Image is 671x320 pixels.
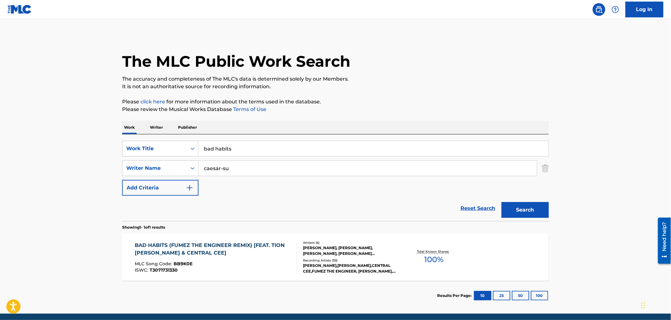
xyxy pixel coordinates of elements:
a: BAD HABITS (FUMEZ THE ENGINEER REMIX) [FEAT. TION [PERSON_NAME] & CENTRAL CEE]MLC Song Code:BB9K0... [122,233,549,281]
div: Recording Artists ( 38 ) [303,258,398,263]
div: [PERSON_NAME], [PERSON_NAME], [PERSON_NAME], [PERSON_NAME] [PERSON_NAME], [PERSON_NAME], [PERSON_... [303,245,398,256]
span: ISWC : [135,267,150,273]
div: Writer Name [126,164,183,172]
div: Writers ( 6 ) [303,240,398,245]
a: Log In [626,2,663,17]
img: help [612,6,619,13]
a: Terms of Use [232,106,266,112]
button: 100 [531,291,548,300]
p: The accuracy and completeness of The MLC's data is determined solely by our Members. [122,75,549,83]
span: MLC Song Code : [135,261,174,267]
p: Results Per Page: [437,293,473,298]
div: [PERSON_NAME],[PERSON_NAME],CENTRAL CEE,FUMEZ THE ENGINEER, [PERSON_NAME], [PERSON_NAME]|[PERSON_... [303,263,398,274]
img: MLC Logo [8,5,32,14]
img: search [595,6,603,13]
img: Delete Criterion [542,160,549,176]
span: BB9K0E [174,261,193,267]
p: Writer [148,121,165,134]
img: 9d2ae6d4665cec9f34b9.svg [186,184,193,192]
div: Work Title [126,145,183,152]
button: 25 [493,291,510,300]
span: T3071731330 [150,267,178,273]
a: click here [140,99,165,105]
a: Public Search [593,3,605,16]
p: Work [122,121,137,134]
button: 50 [512,291,529,300]
form: Search Form [122,141,549,221]
p: Please for more information about the terms used in the database. [122,98,549,106]
button: Search [502,202,549,218]
div: Drag [641,296,645,315]
h1: The MLC Public Work Search [122,52,350,71]
p: Total Known Shares: [417,249,451,254]
div: Help [609,3,622,16]
div: BAD HABITS (FUMEZ THE ENGINEER REMIX) [FEAT. TION [PERSON_NAME] & CENTRAL CEE] [135,242,292,257]
p: It is not an authoritative source for recording information. [122,83,549,90]
iframe: Resource Center [653,215,671,266]
p: Publisher [176,121,199,134]
iframe: Chat Widget [639,290,671,320]
a: Reset Search [457,201,498,215]
button: 10 [474,291,491,300]
p: Please review the Musical Works Database [122,106,549,113]
button: Add Criteria [122,180,199,196]
span: 100 % [424,254,443,265]
p: Showing 1 - 1 of 1 results [122,225,165,230]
